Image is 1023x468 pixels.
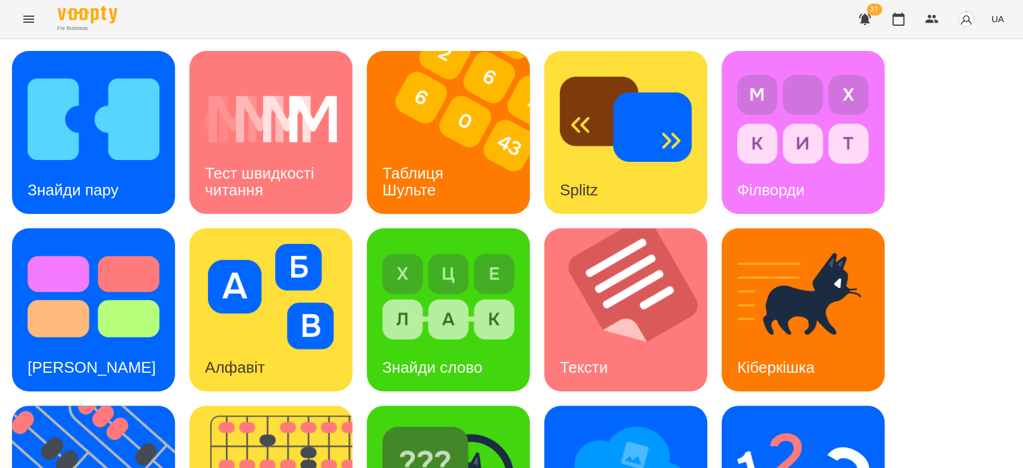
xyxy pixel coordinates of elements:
img: Voopty Logo [58,6,117,23]
img: Знайди слово [382,244,514,349]
span: For Business [58,25,117,32]
h3: Splitz [560,181,598,199]
img: Splitz [560,67,692,172]
h3: Тест швидкості читання [205,164,318,198]
h3: Знайди пару [28,181,119,199]
a: SplitzSplitz [544,51,707,214]
a: Знайди словоЗнайди слово [367,228,530,391]
h3: Знайди слово [382,358,482,376]
button: UA [986,8,1009,30]
img: Тест Струпа [28,244,159,349]
img: Алфавіт [205,244,337,349]
a: Знайди паруЗнайди пару [12,51,175,214]
span: UA [991,13,1004,25]
a: ТекстиТексти [544,228,707,391]
img: Кіберкішка [737,244,869,349]
h3: Таблиця Шульте [382,164,448,198]
a: КіберкішкаКіберкішка [722,228,885,391]
h3: Алфавіт [205,358,265,376]
h3: Філворди [737,181,804,199]
img: Знайди пару [28,67,159,172]
a: Тест швидкості читанняТест швидкості читання [189,51,352,214]
img: Тест швидкості читання [205,67,337,172]
h3: [PERSON_NAME] [28,358,156,376]
h3: Кіберкішка [737,358,814,376]
button: Menu [14,5,43,34]
img: Таблиця Шульте [367,51,545,214]
a: Тест Струпа[PERSON_NAME] [12,228,175,391]
h3: Тексти [560,358,608,376]
img: Філворди [737,67,869,172]
a: АлфавітАлфавіт [189,228,352,391]
a: Таблиця ШультеТаблиця Шульте [367,51,530,214]
a: ФілвордиФілворди [722,51,885,214]
img: Тексти [544,228,722,391]
img: avatar_s.png [958,11,974,28]
span: 31 [867,4,882,16]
